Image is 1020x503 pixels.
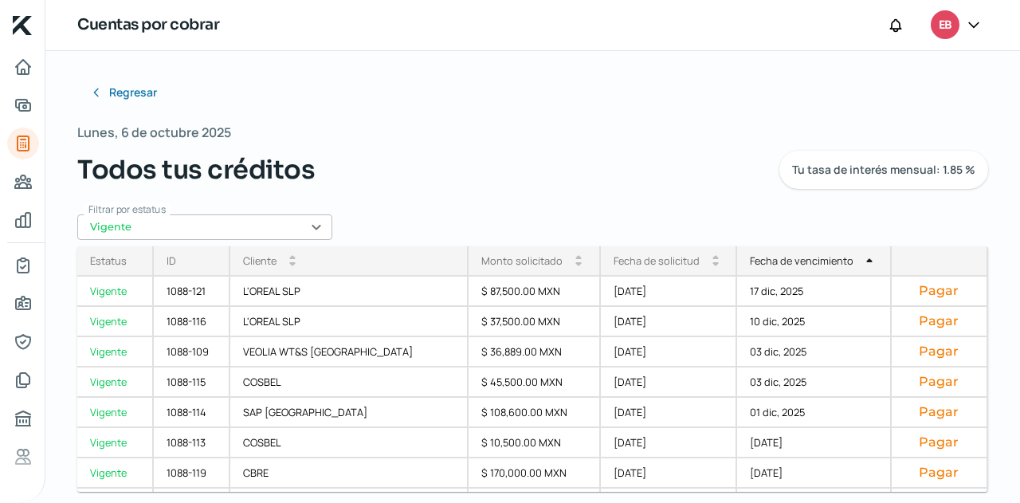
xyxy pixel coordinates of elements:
i: arrow_drop_up [866,257,873,264]
a: Vigente [77,277,154,307]
a: Vigente [77,428,154,458]
span: Regresar [109,87,157,98]
div: CBRE [230,458,469,489]
div: $ 108,600.00 MXN [469,398,601,428]
div: $ 45,500.00 MXN [469,367,601,398]
div: $ 36,889.00 MXN [469,337,601,367]
span: Todos tus créditos [77,151,315,189]
div: [DATE] [737,428,892,458]
div: 03 dic, 2025 [737,367,892,398]
div: [DATE] [601,458,738,489]
div: Monto solicitado [481,253,563,268]
a: Tus créditos [7,128,39,159]
span: Tu tasa de interés mensual: 1.85 % [792,164,975,175]
div: $ 87,500.00 MXN [469,277,601,307]
a: Adelantar facturas [7,89,39,121]
div: [DATE] [601,307,738,337]
a: Mi contrato [7,250,39,281]
a: Vigente [77,458,154,489]
button: Pagar [904,434,975,450]
button: Pagar [904,404,975,420]
div: $ 170,000.00 MXN [469,458,601,489]
a: Pago a proveedores [7,166,39,198]
div: 03 dic, 2025 [737,337,892,367]
a: Buró de crédito [7,403,39,434]
button: Pagar [904,344,975,360]
a: Documentos [7,364,39,396]
a: Vigente [77,337,154,367]
a: Referencias [7,441,39,473]
div: $ 37,500.00 MXN [469,307,601,337]
div: VEOLIA WT&S [GEOGRAPHIC_DATA] [230,337,469,367]
a: Mis finanzas [7,204,39,236]
span: Lunes, 6 de octubre 2025 [77,121,231,144]
a: Representantes [7,326,39,358]
button: Regresar [77,77,170,108]
div: [DATE] [601,398,738,428]
a: Inicio [7,51,39,83]
div: [DATE] [601,337,738,367]
a: Vigente [77,367,154,398]
div: 17 dic, 2025 [737,277,892,307]
div: 1088-116 [154,307,230,337]
div: Fecha de solicitud [614,253,700,268]
button: Pagar [904,283,975,299]
div: [DATE] [601,367,738,398]
button: Pagar [904,374,975,390]
a: Vigente [77,307,154,337]
a: Vigente [77,398,154,428]
div: ID [167,253,176,268]
div: 1088-113 [154,428,230,458]
div: $ 10,500.00 MXN [469,428,601,458]
div: L'OREAL SLP [230,277,469,307]
div: COSBEL [230,367,469,398]
a: Información general [7,288,39,320]
span: Filtrar por estatus [88,202,166,216]
div: Fecha de vencimiento [750,253,853,268]
div: 1088-114 [154,398,230,428]
i: arrow_drop_down [289,261,296,267]
div: 1088-121 [154,277,230,307]
div: 1088-115 [154,367,230,398]
div: [DATE] [737,458,892,489]
div: 1088-119 [154,458,230,489]
div: [DATE] [601,428,738,458]
div: [DATE] [601,277,738,307]
div: L'OREAL SLP [230,307,469,337]
i: arrow_drop_down [712,261,719,267]
h1: Cuentas por cobrar [77,14,219,37]
div: 1088-109 [154,337,230,367]
div: 10 dic, 2025 [737,307,892,337]
span: EB [939,16,951,35]
div: Estatus [90,253,127,268]
i: arrow_drop_down [575,261,582,267]
button: Pagar [904,465,975,481]
div: SAP [GEOGRAPHIC_DATA] [230,398,469,428]
div: COSBEL [230,428,469,458]
button: Pagar [904,313,975,329]
div: 01 dic, 2025 [737,398,892,428]
div: Cliente [243,253,277,268]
